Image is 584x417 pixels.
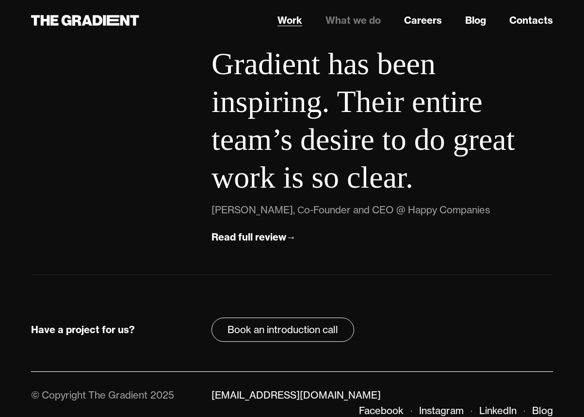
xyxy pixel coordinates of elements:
blockquote: Our work with the Gradient has been inspiring. Their entire team’s desire to do great work is so ... [211,7,553,196]
a: Contacts [509,13,553,28]
a: LinkedIn [479,404,517,417]
a: What we do [325,13,381,28]
a: Work [277,13,302,28]
div: Read full review [211,231,286,243]
a: [EMAIL_ADDRESS][DOMAIN_NAME] [211,389,381,401]
a: Facebook [359,404,404,417]
div: [PERSON_NAME], Сo-Founder and CEO @ Happy Companies [211,202,490,218]
a: Blog [532,404,553,417]
a: Blog [465,13,486,28]
div: © Copyright The Gradient [31,389,147,401]
a: Read full review→ [211,229,296,245]
a: Instagram [419,404,464,417]
strong: Have a project for us? [31,323,135,336]
div: → [286,231,296,243]
a: Book an introduction call [211,318,354,342]
a: Careers [404,13,442,28]
div: 2025 [150,389,174,401]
